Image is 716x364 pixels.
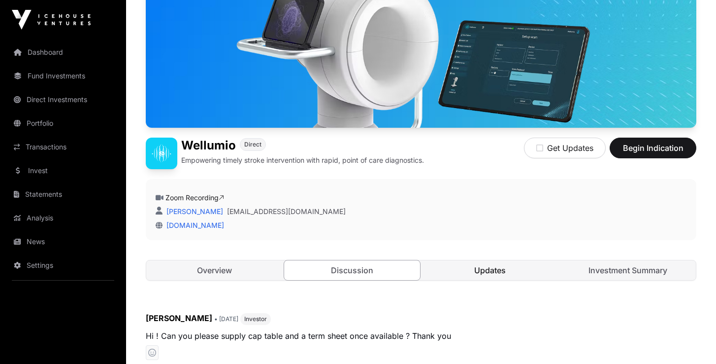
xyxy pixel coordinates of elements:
a: Investment Summary [560,260,696,280]
a: Discussion [284,260,421,281]
h1: Wellumio [181,138,236,153]
a: Fund Investments [8,65,118,87]
span: [PERSON_NAME] [146,313,212,323]
a: Portfolio [8,112,118,134]
a: [PERSON_NAME] [164,207,223,216]
span: Begin Indication [622,142,684,154]
p: Hi ! Can you please supply cap table and a term sheet once available ? Thank you [146,329,696,343]
a: Transactions [8,136,118,158]
a: Analysis [8,207,118,229]
iframe: Chat Widget [667,317,716,364]
a: Settings [8,255,118,276]
span: • [DATE] [214,315,238,323]
button: Get Updates [524,138,606,158]
a: Updates [422,260,558,280]
img: Wellumio [146,138,177,169]
span: Investor [244,315,267,323]
img: Icehouse Ventures Logo [12,10,91,30]
a: Invest [8,160,118,182]
a: [DOMAIN_NAME] [163,221,224,229]
a: Zoom Recording [165,193,224,202]
a: Overview [146,260,282,280]
a: Statements [8,183,118,205]
a: [EMAIL_ADDRESS][DOMAIN_NAME] [227,207,346,217]
a: Begin Indication [610,147,696,157]
nav: Tabs [146,260,696,280]
span: Direct [244,141,261,148]
button: Begin Indication [610,138,696,158]
p: Empowering timely stroke intervention with rapid, point of care diagnostics. [181,155,424,165]
a: Direct Investments [8,89,118,110]
a: Dashboard [8,41,118,63]
a: News [8,231,118,253]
